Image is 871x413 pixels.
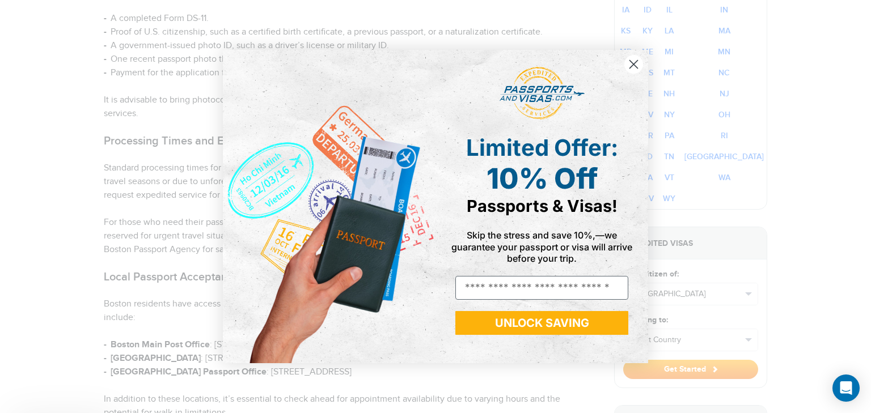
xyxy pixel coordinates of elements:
span: Limited Offer: [466,134,618,161]
button: UNLOCK SAVING [455,311,628,335]
div: Open Intercom Messenger [832,374,860,402]
img: passports and visas [500,67,585,120]
span: Skip the stress and save 10%,—we guarantee your passport or visa will arrive before your trip. [451,229,632,263]
img: de9cda0d-0715-46ca-9a25-073762a91ba7.png [223,50,435,363]
span: Passports & Visas! [467,196,618,216]
span: 10% Off [487,161,598,195]
button: Close dialog [624,54,644,74]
